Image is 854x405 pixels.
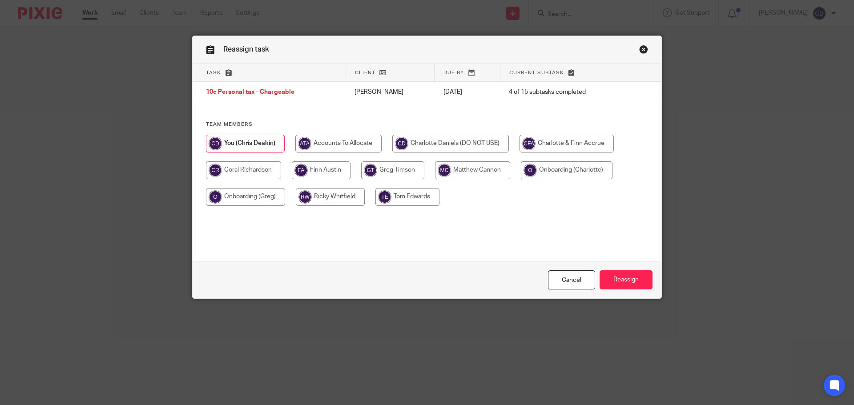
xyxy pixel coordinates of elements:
[639,45,648,57] a: Close this dialog window
[354,88,425,96] p: [PERSON_NAME]
[206,89,294,96] span: 10c Personal tax - Chargeable
[600,270,653,289] input: Reassign
[500,82,626,103] td: 4 of 15 subtasks completed
[548,270,595,289] a: Close this dialog window
[206,70,221,75] span: Task
[206,121,648,128] h4: Team members
[443,70,464,75] span: Due by
[443,88,491,96] p: [DATE]
[223,46,269,53] span: Reassign task
[355,70,375,75] span: Client
[509,70,564,75] span: Current subtask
